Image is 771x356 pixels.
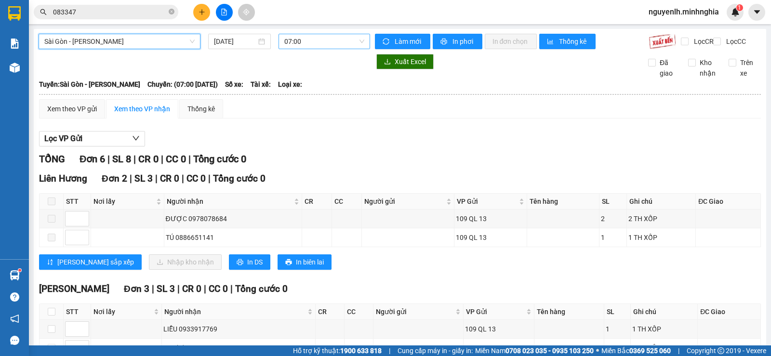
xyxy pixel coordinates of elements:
span: Người nhận [167,196,292,207]
strong: 0369 525 060 [629,347,671,355]
button: downloadXuất Excel [376,54,434,69]
td: 109 QL 13 [464,320,534,339]
span: down [132,134,140,142]
span: | [204,283,206,294]
span: Người gửi [376,306,453,317]
span: | [177,283,180,294]
div: Xem theo VP nhận [114,104,170,114]
span: 07:00 [284,34,364,49]
span: Đơn 3 [124,283,149,294]
td: 109 QL 13 [454,210,528,228]
span: file-add [221,9,227,15]
button: printerIn biên lai [278,254,332,270]
span: sync [383,38,391,46]
span: SL 3 [134,173,153,184]
span: Số xe: [225,79,243,90]
span: Loại xe: [278,79,302,90]
span: aim [243,9,250,15]
th: STT [64,194,91,210]
span: | [230,283,233,294]
input: 13/08/2025 [214,36,257,47]
span: bar-chart [547,38,555,46]
span: nguyenlh.minhnghia [641,6,727,18]
td: 109 QL 13 [454,228,528,247]
span: Làm mới [395,36,423,47]
span: ⚪️ [596,349,599,353]
th: CR [316,304,345,320]
span: Tài xế: [251,79,271,90]
span: Liên Hương [39,173,87,184]
span: printer [440,38,449,46]
div: Thống kê [187,104,215,114]
img: icon-new-feature [731,8,740,16]
th: Tên hàng [527,194,599,210]
div: 109 QL 13 [456,213,526,224]
div: 1 [601,232,625,243]
span: 1 [738,4,741,11]
span: notification [10,314,19,323]
b: Tuyến: Sài Gòn - [PERSON_NAME] [39,80,140,88]
span: Trên xe [736,57,761,79]
span: | [161,153,163,165]
span: Đã giao [656,57,681,79]
span: Hỗ trợ kỹ thuật: [293,345,382,356]
span: sort-ascending [47,259,53,266]
span: Nơi lấy [93,196,154,207]
span: printer [237,259,243,266]
span: CR 0 [182,283,201,294]
strong: 0708 023 035 - 0935 103 250 [505,347,594,355]
span: In DS [247,257,263,267]
th: SL [599,194,627,210]
div: 1 [606,324,629,334]
img: 9k= [649,34,676,49]
span: close-circle [169,8,174,17]
div: TÚ 0886651141 [166,232,300,243]
div: ĐƯỢC 0978078684 [166,213,300,224]
span: Nơi lấy [93,306,152,317]
span: Đơn 2 [102,173,127,184]
span: VP Gửi [457,196,518,207]
span: copyright [718,347,724,354]
span: CC 0 [166,153,186,165]
th: SL [604,304,631,320]
span: message [10,336,19,345]
span: | [152,283,154,294]
div: 109 QL 13 [465,324,532,334]
span: | [182,173,184,184]
button: aim [238,4,255,21]
img: warehouse-icon [10,270,20,280]
span: question-circle [10,292,19,302]
button: Lọc VP Gửi [39,131,145,146]
span: SL 3 [157,283,175,294]
img: logo-vxr [8,6,21,21]
th: ĐC Giao [696,194,761,210]
button: In đơn chọn [485,34,537,49]
span: | [107,153,110,165]
span: download [384,58,391,66]
span: Tổng cước 0 [235,283,288,294]
button: printerIn phơi [433,34,482,49]
span: SL 8 [112,153,131,165]
span: Kho nhận [696,57,721,79]
span: CR 0 [138,153,159,165]
div: 1 TH XỐP [628,232,694,243]
span: TỔNG [39,153,65,165]
div: PHƯỢNG 0903349060 [163,343,314,353]
span: Chuyến: (07:00 [DATE]) [147,79,218,90]
span: | [678,345,679,356]
button: downloadNhập kho nhận [149,254,222,270]
span: Đơn 6 [80,153,105,165]
span: VP Gửi [466,306,524,317]
span: Người gửi [364,196,444,207]
span: Lọc VP Gửi [44,132,82,145]
div: LIỄU 0933917769 [163,324,314,334]
span: | [208,173,211,184]
span: CC 0 [209,283,228,294]
div: 109 QL 13 [465,343,532,353]
strong: 1900 633 818 [340,347,382,355]
div: 1 TH XỐP [632,324,696,334]
button: plus [193,4,210,21]
th: Tên hàng [534,304,604,320]
div: 109 QL 13 [456,232,526,243]
button: printerIn DS [229,254,270,270]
